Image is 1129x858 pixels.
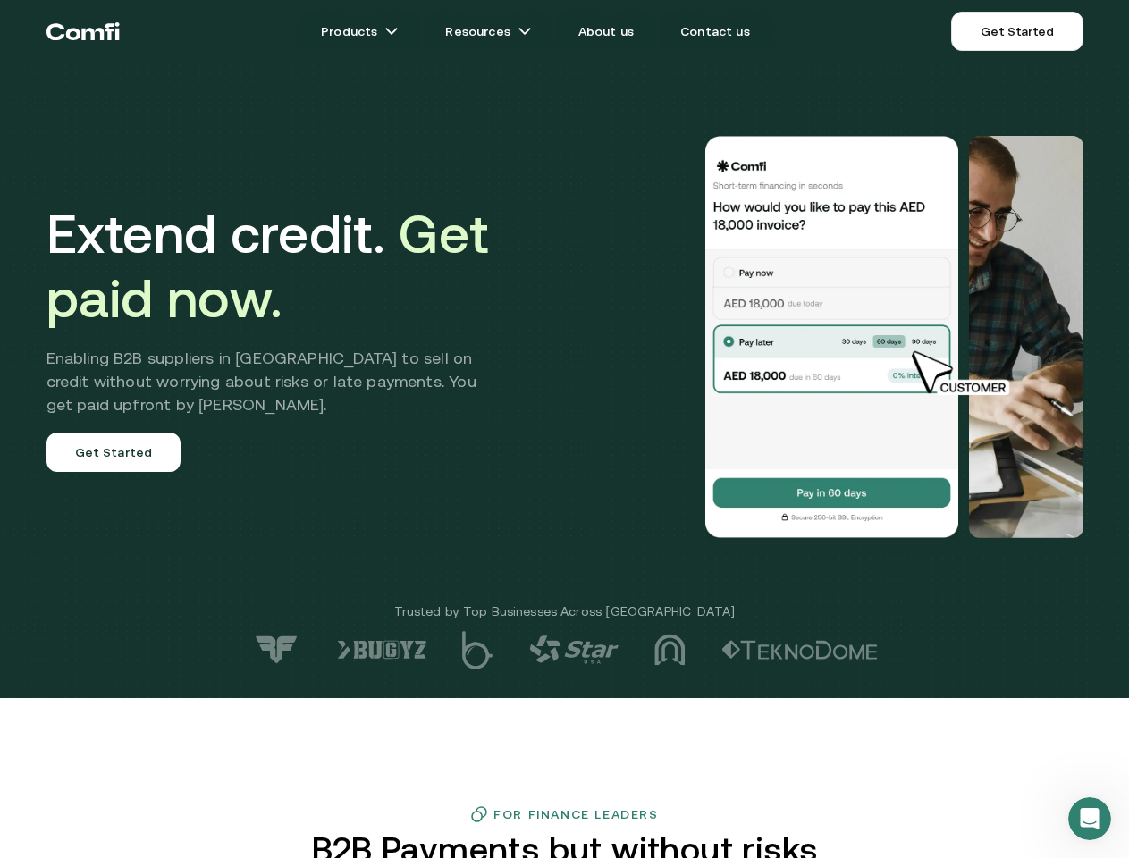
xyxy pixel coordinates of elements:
a: Get Started [46,433,181,472]
h3: For Finance Leaders [493,807,658,821]
img: logo-6 [337,640,426,660]
img: cursor [898,349,1029,399]
img: logo-3 [654,634,686,666]
h1: Extend credit. [46,202,503,331]
a: About us [557,13,655,49]
h2: Enabling B2B suppliers in [GEOGRAPHIC_DATA] to sell on credit without worrying about risks or lat... [46,347,503,416]
img: arrow icons [518,24,532,38]
a: Get Started [951,12,1083,51]
img: Would you like to pay this AED 18,000.00 invoice? [969,136,1083,538]
img: logo-7 [252,635,301,665]
a: Contact us [659,13,771,49]
img: logo-5 [462,631,493,669]
img: arrow icons [384,24,399,38]
img: logo-4 [529,635,619,664]
img: Would you like to pay this AED 18,000.00 invoice? [703,136,962,538]
img: logo-2 [721,640,878,660]
img: finance [470,805,488,823]
iframe: Intercom live chat [1068,797,1111,840]
a: Resourcesarrow icons [424,13,552,49]
a: Return to the top of the Comfi home page [46,4,120,58]
a: Productsarrow icons [299,13,420,49]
